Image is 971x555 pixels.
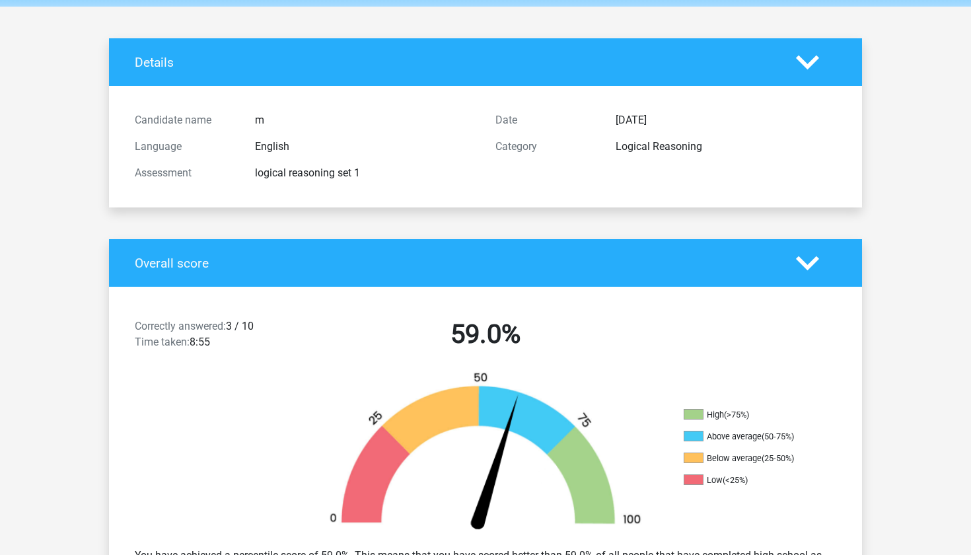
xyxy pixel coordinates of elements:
[724,410,749,420] div: (>75%)
[125,139,245,155] div: Language
[684,409,816,421] li: High
[606,139,846,155] div: Logical Reasoning
[125,318,305,355] div: 3 / 10 8:55
[307,371,664,537] img: 59.be30519bd6d4.png
[245,139,485,155] div: English
[245,165,485,181] div: logical reasoning set 1
[125,112,245,128] div: Candidate name
[485,112,606,128] div: Date
[723,475,748,485] div: (<25%)
[135,336,190,348] span: Time taken:
[684,431,816,443] li: Above average
[245,112,485,128] div: m
[762,453,794,463] div: (25-50%)
[135,256,776,271] h4: Overall score
[125,165,245,181] div: Assessment
[684,474,816,486] li: Low
[606,112,846,128] div: [DATE]
[684,453,816,464] li: Below average
[135,55,776,70] h4: Details
[135,320,226,332] span: Correctly answered:
[485,139,606,155] div: Category
[762,431,794,441] div: (50-75%)
[315,318,656,350] h2: 59.0%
